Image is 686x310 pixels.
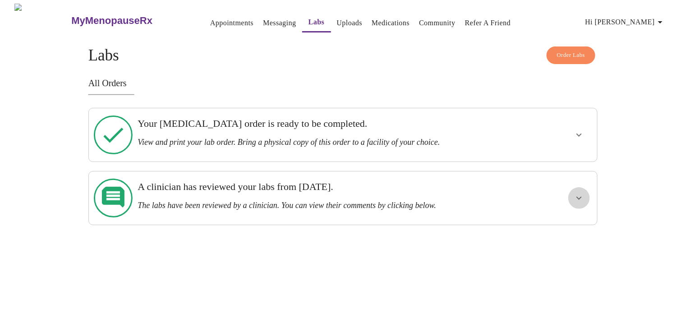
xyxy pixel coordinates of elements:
h3: All Orders [88,78,598,88]
button: Order Labs [547,46,596,64]
a: Medications [372,17,410,29]
button: show more [568,187,590,209]
a: Appointments [210,17,253,29]
a: MyMenopauseRx [70,5,189,37]
button: Uploads [333,14,366,32]
h3: A clinician has reviewed your labs from [DATE]. [138,181,499,193]
h4: Labs [88,46,598,65]
button: Community [415,14,459,32]
a: Messaging [263,17,296,29]
h3: MyMenopauseRx [71,15,152,27]
button: Medications [368,14,413,32]
a: Refer a Friend [465,17,511,29]
span: Order Labs [557,50,585,60]
a: Uploads [337,17,363,29]
a: Community [419,17,456,29]
img: MyMenopauseRx Logo [14,4,70,37]
button: show more [568,124,590,146]
button: Appointments [207,14,257,32]
button: Refer a Friend [461,14,515,32]
button: Messaging [259,14,299,32]
span: Hi [PERSON_NAME] [585,16,666,28]
button: Labs [302,13,331,32]
h3: The labs have been reviewed by a clinician. You can view their comments by clicking below. [138,201,499,210]
button: Hi [PERSON_NAME] [582,13,669,31]
a: Labs [308,16,325,28]
h3: Your [MEDICAL_DATA] order is ready to be completed. [138,118,499,130]
h3: View and print your lab order. Bring a physical copy of this order to a facility of your choice. [138,138,499,147]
